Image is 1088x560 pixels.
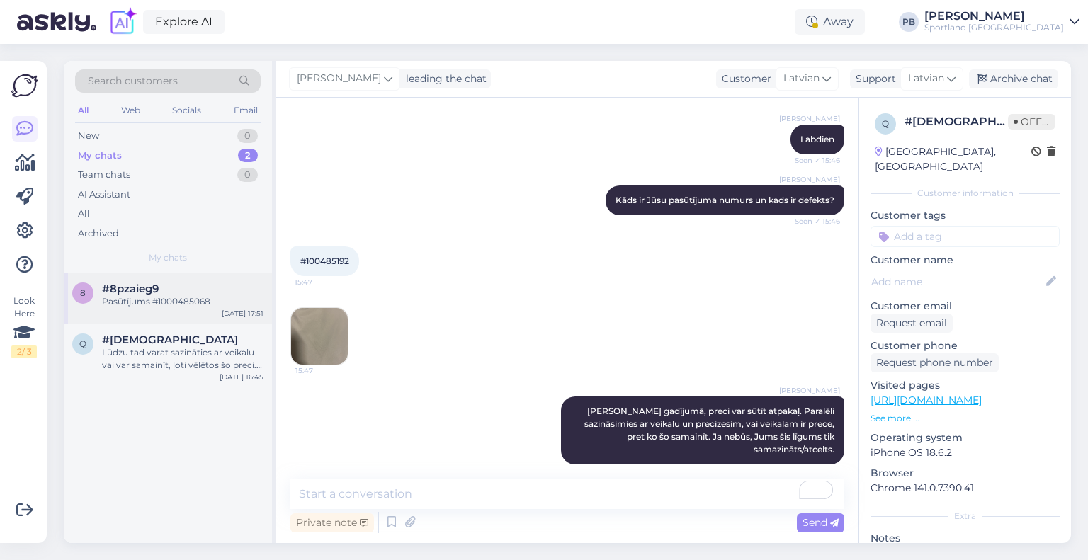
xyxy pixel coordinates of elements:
p: Customer email [871,299,1060,314]
div: [GEOGRAPHIC_DATA], [GEOGRAPHIC_DATA] [875,144,1031,174]
p: Customer tags [871,208,1060,223]
span: q [882,118,889,129]
span: Seen ✓ 15:46 [787,216,840,227]
span: Labdien [800,134,834,144]
div: Team chats [78,168,130,182]
span: q [79,338,86,349]
p: Customer name [871,253,1060,268]
div: 0 [237,168,258,182]
span: [PERSON_NAME] [779,174,840,185]
span: 15:47 [295,277,348,287]
div: Away [795,9,865,35]
p: Visited pages [871,378,1060,393]
div: [DATE] 17:51 [222,308,263,319]
img: explore-ai [108,7,137,37]
a: [URL][DOMAIN_NAME] [871,394,982,406]
div: [DATE] 16:45 [220,372,263,382]
p: iPhone OS 18.6.2 [871,445,1060,460]
span: #8pzaieg9 [102,282,159,295]
div: My chats [78,149,122,163]
p: See more ... [871,412,1060,425]
span: [PERSON_NAME] gadījumā, preci var sūtīt atpakaļ. Paralēli sazināsimies ar veikalu un precizesim, ... [584,406,837,455]
span: Offline [1008,114,1055,130]
div: 2 / 3 [11,345,37,358]
span: My chats [149,251,187,264]
div: AI Assistant [78,188,130,202]
div: Look Here [11,295,37,358]
a: [PERSON_NAME]Sportland [GEOGRAPHIC_DATA] [924,11,1079,33]
img: Attachment [291,308,348,365]
div: Archived [78,227,119,241]
div: [PERSON_NAME] [924,11,1064,22]
span: Send [803,516,839,529]
div: Private note [290,513,374,532]
div: Email [231,101,261,120]
div: PB [899,12,919,32]
span: 8 [80,287,86,298]
div: Pasūtījums #1000485068 [102,295,263,308]
div: Extra [871,510,1060,522]
span: Latvian [783,71,820,86]
textarea: To enrich screen reader interactions, please activate Accessibility in Grammarly extension settings [290,479,844,509]
div: Archive chat [969,69,1058,88]
span: Latvian [908,71,944,86]
p: Notes [871,531,1060,546]
div: 0 [237,129,258,143]
p: Chrome 141.0.7390.41 [871,481,1060,496]
div: All [78,207,90,221]
span: Search customers [88,74,178,88]
div: Socials [169,101,204,120]
span: 15:47 [295,365,348,376]
div: Customer [716,72,771,86]
div: Lūdzu tad varat sazināties ar veikalu vai var samainīt, ļoti vēlētos šo preci. Jūs man dosiet ziņ... [102,346,263,372]
p: Customer phone [871,338,1060,353]
div: leading the chat [400,72,487,86]
span: Seen ✓ 15:46 [787,155,840,166]
span: [PERSON_NAME] [779,385,840,396]
span: 15:50 [787,465,840,476]
div: 2 [238,149,258,163]
p: Browser [871,466,1060,481]
div: Support [850,72,896,86]
div: Web [118,101,143,120]
img: Askly Logo [11,72,38,99]
input: Add name [871,274,1043,290]
div: New [78,129,99,143]
span: [PERSON_NAME] [297,71,381,86]
div: Customer information [871,187,1060,200]
div: Request phone number [871,353,999,372]
div: Sportland [GEOGRAPHIC_DATA] [924,22,1064,33]
p: Operating system [871,430,1060,445]
span: [PERSON_NAME] [779,113,840,124]
div: Request email [871,314,953,333]
span: Kāds ir Jūsu pasūtījuma numurs un kads ir defekts? [616,195,834,205]
input: Add a tag [871,226,1060,247]
span: #100485192 [300,256,349,266]
div: # [DEMOGRAPHIC_DATA] [905,113,1008,130]
div: All [75,101,91,120]
a: Explore AI [143,10,225,34]
span: #qjruzzmp [102,333,238,346]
